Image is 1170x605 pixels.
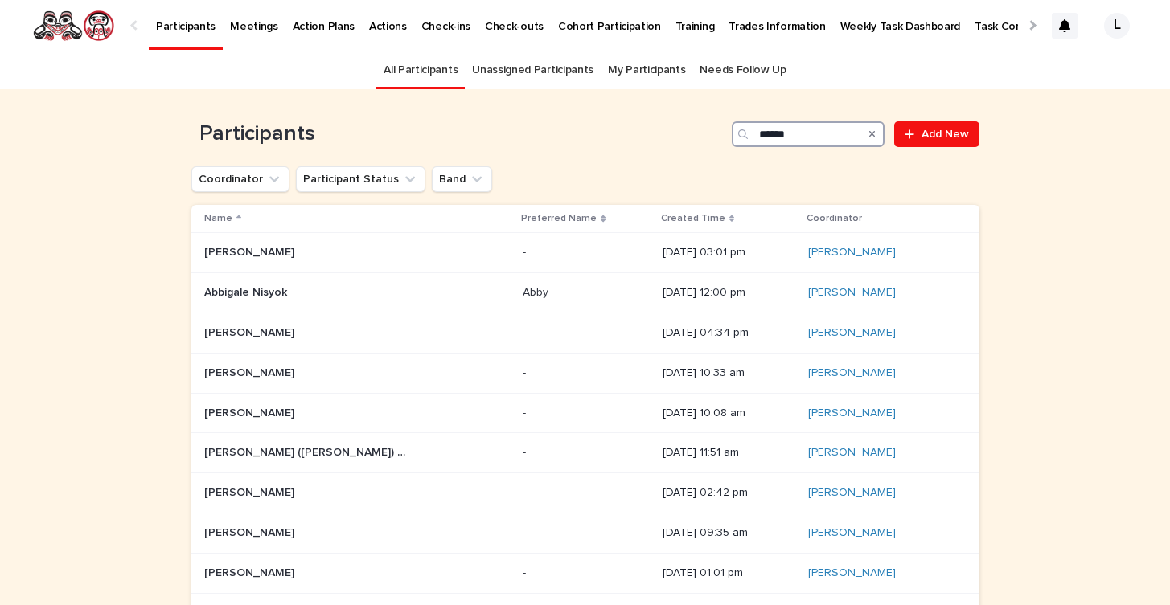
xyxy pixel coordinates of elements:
input: Search [732,121,885,147]
p: Name [204,210,232,227]
a: [PERSON_NAME] [808,286,896,300]
a: [PERSON_NAME] [808,446,896,460]
tr: [PERSON_NAME][PERSON_NAME] -- [DATE] 03:01 pm[PERSON_NAME] [191,233,979,273]
a: [PERSON_NAME] [808,526,896,540]
p: [DATE] 12:00 pm [663,286,796,300]
p: Coordinator [807,210,862,227]
p: [DATE] 03:01 pm [663,246,796,260]
tr: Abbigale NisyokAbbigale Nisyok AbbyAbby [DATE] 12:00 pm[PERSON_NAME] [191,273,979,313]
a: [PERSON_NAME] [808,486,896,500]
a: [PERSON_NAME] [808,246,896,260]
p: [DATE] 01:01 pm [663,566,796,580]
p: [DATE] 02:42 pm [663,486,796,500]
tr: [PERSON_NAME][PERSON_NAME] -- [DATE] 09:35 am[PERSON_NAME] [191,513,979,553]
p: Preferred Name [521,210,597,227]
a: [PERSON_NAME] [808,407,896,420]
p: [PERSON_NAME] [204,483,298,500]
p: Abby [523,283,552,300]
a: Unassigned Participants [472,51,593,89]
a: All Participants [384,51,458,89]
a: [PERSON_NAME] [808,566,896,580]
p: [DATE] 09:35 am [663,526,796,540]
tr: [PERSON_NAME][PERSON_NAME] -- [DATE] 10:08 am[PERSON_NAME] [191,393,979,433]
p: - [523,443,529,460]
h1: Participants [191,121,726,147]
tr: [PERSON_NAME][PERSON_NAME] -- [DATE] 02:42 pm[PERSON_NAME] [191,473,979,513]
tr: [PERSON_NAME][PERSON_NAME] -- [DATE] 10:33 am[PERSON_NAME] [191,353,979,393]
a: Add New [894,121,979,147]
tr: [PERSON_NAME][PERSON_NAME] -- [DATE] 04:34 pm[PERSON_NAME] [191,313,979,353]
p: [PERSON_NAME] [204,363,298,380]
p: - [523,523,529,540]
p: - [523,403,529,420]
a: My Participants [608,51,685,89]
p: - [523,363,529,380]
p: - [523,563,529,580]
p: [PERSON_NAME] [204,563,298,580]
a: [PERSON_NAME] [808,326,896,340]
button: Coordinator [191,166,289,192]
div: L [1104,13,1130,39]
p: [DATE] 10:08 am [663,407,796,420]
p: - [523,483,529,500]
p: [PERSON_NAME] [204,243,298,260]
span: Add New [922,129,969,140]
p: [PERSON_NAME] [204,523,298,540]
tr: [PERSON_NAME][PERSON_NAME] -- [DATE] 01:01 pm[PERSON_NAME] [191,553,979,593]
p: [DATE] 11:51 am [663,446,796,460]
a: [PERSON_NAME] [808,366,896,380]
button: Band [432,166,492,192]
p: [PERSON_NAME] ([PERSON_NAME]) [PERSON_NAME] [204,443,408,460]
button: Participant Status [296,166,425,192]
p: - [523,243,529,260]
p: [DATE] 10:33 am [663,366,796,380]
p: [PERSON_NAME] [204,323,298,340]
p: Abbigale Nisyok [204,283,290,300]
p: - [523,323,529,340]
tr: [PERSON_NAME] ([PERSON_NAME]) [PERSON_NAME][PERSON_NAME] ([PERSON_NAME]) [PERSON_NAME] -- [DATE] ... [191,433,979,473]
img: rNyI97lYS1uoOg9yXW8k [32,10,115,42]
p: [DATE] 04:34 pm [663,326,796,340]
p: Created Time [661,210,725,227]
a: Needs Follow Up [700,51,786,89]
p: [PERSON_NAME] [204,403,298,420]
